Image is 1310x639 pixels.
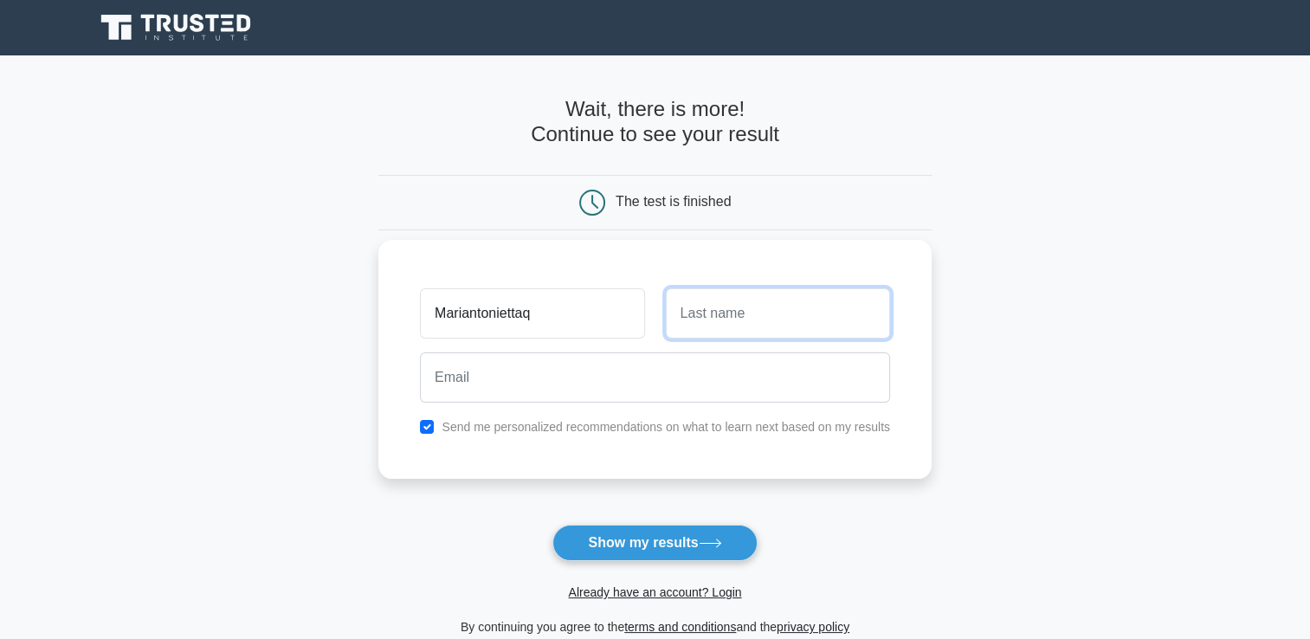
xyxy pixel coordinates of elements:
font: By continuing you agree to the and the [461,620,849,634]
a: terms and conditions [624,620,736,634]
button: Show my results [552,525,757,561]
label: Send me personalized recommendations on what to learn next based on my results [442,420,890,434]
a: privacy policy [777,620,849,634]
h4: Wait, there is more! Continue to see your result [378,97,932,147]
div: The test is finished [616,194,731,209]
input: First name [420,288,644,339]
input: Last name [666,288,890,339]
a: Already have an account? Login [568,585,741,599]
input: Email [420,352,890,403]
font: Show my results [588,535,698,550]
